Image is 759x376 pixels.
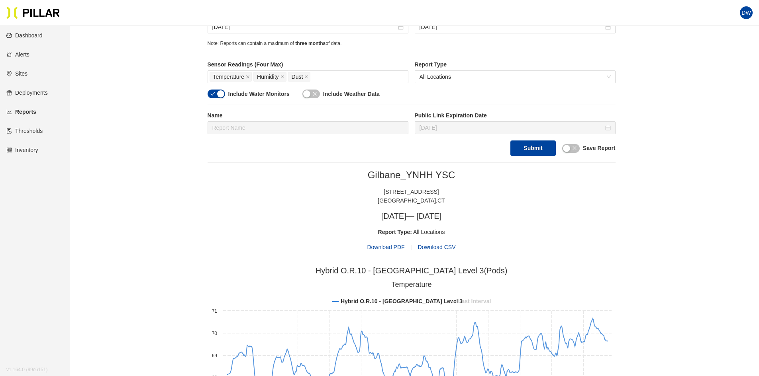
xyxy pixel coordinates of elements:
h3: [DATE] — [DATE] [208,211,616,221]
span: close [246,75,250,80]
tspan: Hybrid O.R.10 - [GEOGRAPHIC_DATA] Level 3 [341,298,463,304]
tspan: Temperature [391,281,431,288]
div: Hybrid O.R.10 - [GEOGRAPHIC_DATA] Level 3 (Pods) [316,265,508,277]
span: Humidity [257,72,278,81]
a: dashboardDashboard [6,32,43,39]
span: Download PDF [367,243,404,251]
span: three months [295,41,326,46]
span: close [312,92,317,96]
label: Name [208,111,408,120]
span: Download CSV [418,244,456,250]
label: Include Water Monitors [228,90,290,98]
a: giftDeployments [6,90,48,96]
a: line-chartReports [6,109,36,115]
div: Note: Reports can contain a maximum of of data. [208,40,616,47]
span: close [572,146,577,150]
tspan: Last Interval [458,298,490,304]
a: qrcodeInventory [6,147,38,153]
text: 71 [212,308,217,314]
label: Public Link Expiration Date [415,111,616,120]
span: Dust [292,72,303,81]
text: 70 [212,331,217,336]
img: Pillar Technologies [6,6,60,19]
span: Report Type: [378,229,412,235]
span: close [280,75,284,80]
a: alertAlerts [6,51,29,58]
input: Report Name [208,121,408,134]
button: Submit [510,140,555,156]
label: Include Weather Data [323,90,380,98]
a: environmentSites [6,70,27,77]
label: Report Type [415,60,616,69]
div: [GEOGRAPHIC_DATA] , CT [208,196,616,205]
label: Sensor Readings (Four Max) [208,60,408,69]
div: All Locations [208,228,616,236]
h2: Gilbane_YNHH YSC [208,169,616,181]
input: Sep 13, 2025 [420,23,604,31]
a: exceptionThresholds [6,128,43,134]
span: All Locations [420,71,611,83]
span: check [210,92,215,96]
label: Save Report [583,144,616,152]
input: Sep 29, 2025 [420,123,604,132]
text: 69 [212,353,217,358]
input: Sep 7, 2025 [212,23,396,31]
span: Temperature [213,72,245,81]
div: [STREET_ADDRESS] [208,187,616,196]
span: close [304,75,308,80]
span: DW [741,6,751,19]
